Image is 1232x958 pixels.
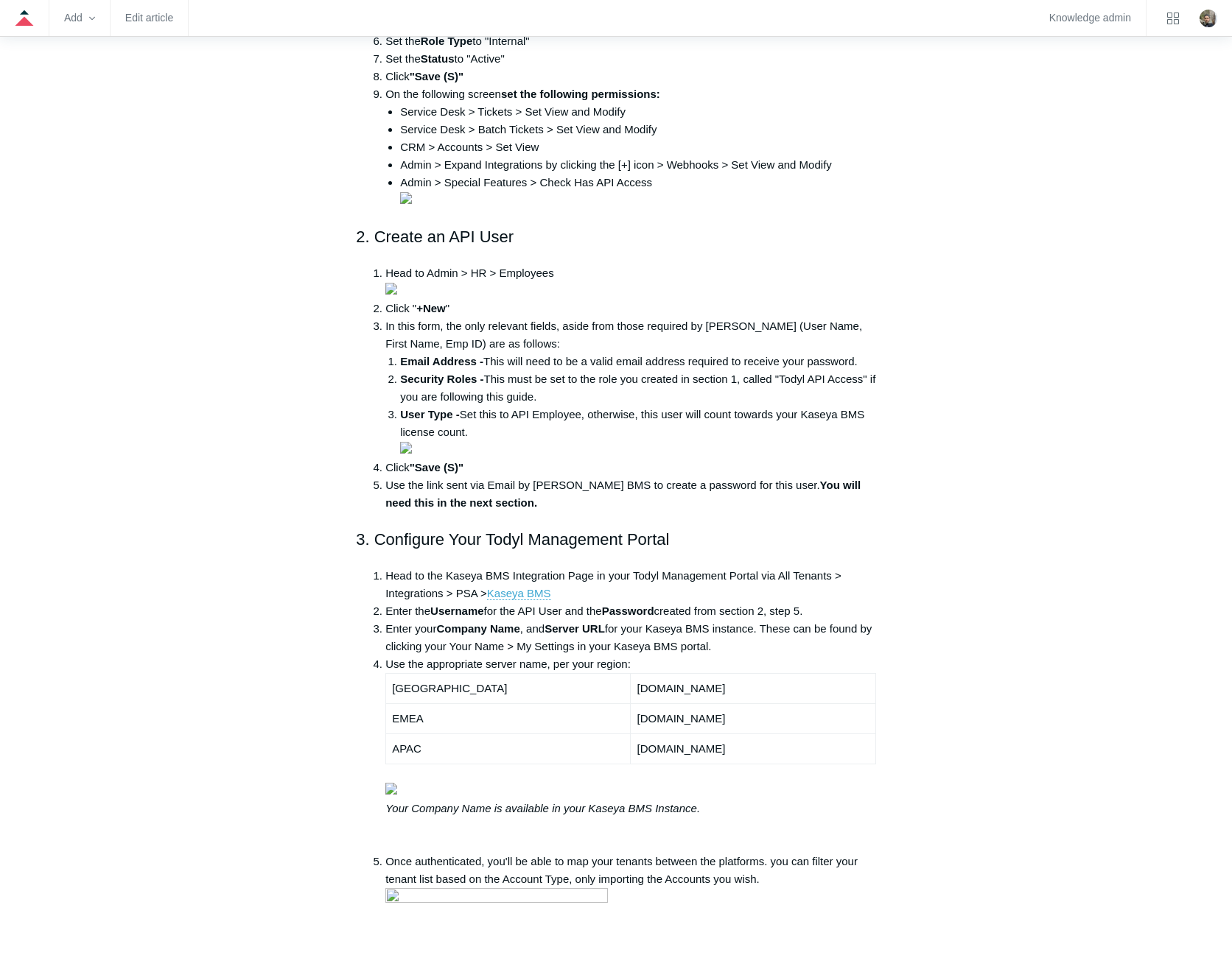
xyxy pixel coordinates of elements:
strong: "Save (S)" [410,461,463,473]
li: This will need to be a valid email address required to receive your password. [400,353,876,370]
a: Edit article [125,14,173,22]
li: Use the link sent via Email by [PERSON_NAME] BMS to create a password for this user. [385,476,876,512]
li: Set the to "Internal" [385,32,876,50]
li: This must be set to the role you created in section 1, called "Todyl API Access" if you are follo... [400,370,876,406]
strong: Company Name [436,622,519,635]
td: EMEA [386,704,631,734]
zd-hc-trigger: Click your profile icon to open the profile menu [1200,10,1217,27]
a: Knowledge admin [1049,14,1131,22]
li: Click " " [385,300,876,317]
li: Head to Admin > HR > Employees [385,264,876,300]
strong: User Type - [400,408,460,420]
strong: set the following permissions: [501,88,660,100]
img: 36882300597779 [400,442,412,454]
strong: Server URL [545,622,605,635]
img: 38055092579091 [400,192,412,204]
em: Your Company Name is available in your Kaseya BMS Instance. [385,802,700,814]
td: [DOMAIN_NAME] [631,734,875,764]
img: user avatar [1200,10,1217,27]
strong: +New [416,302,446,314]
h2: 2. Create an API User [356,224,876,250]
td: [DOMAIN_NAME] [631,674,875,704]
strong: Role [421,35,445,47]
td: APAC [386,734,631,764]
li: Admin > Special Features > Check Has API Access [400,174,876,209]
li: Click [385,68,876,85]
li: Enter the for the API User and the created from section 2, step 5. [385,602,876,620]
li: Use the appropriate server name, per your region: [385,655,876,853]
li: On the following screen [385,85,876,209]
li: Set this to API Employee, otherwise, this user will count towards your Kaseya BMS license count. [400,406,876,459]
li: Service Desk > Batch Tickets > Set View and Modify [400,121,876,138]
li: Click [385,459,876,476]
li: Admin > Expand Integrations by clicking the [+] icon > Webhooks > Set View and Modify [400,156,876,174]
td: [GEOGRAPHIC_DATA] [386,674,631,704]
strong: "Save (S)" [410,70,463,82]
li: Service Desk > Tickets > Set View and Modify [400,103,876,121]
strong: Email Address - [400,355,483,367]
strong: Status [421,52,455,65]
td: [DOMAIN_NAME] [631,704,875,734]
li: Set the to "Active" [385,50,876,68]
a: Kaseya BMS [487,587,551,600]
img: 36882300594835 [385,283,397,295]
zd-hc-trigger: Add [64,14,95,22]
strong: Security Roles - [400,373,483,385]
h2: 3. Configure Your Todyl Management Portal [356,526,876,552]
strong: Username [430,605,484,617]
li: Enter your , and for your Kaseya BMS instance. These can be found by clicking your Your Name > My... [385,620,876,655]
li: Head to the Kaseya BMS Integration Page in your Todyl Management Portal via All Tenants > Integra... [385,567,876,602]
strong: Password [602,605,654,617]
strong: Type [447,35,472,47]
img: 36907998226963 [385,783,397,795]
li: In this form, the only relevant fields, aside from those required by [PERSON_NAME] (User Name, Fi... [385,317,876,459]
li: CRM > Accounts > Set View [400,138,876,156]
